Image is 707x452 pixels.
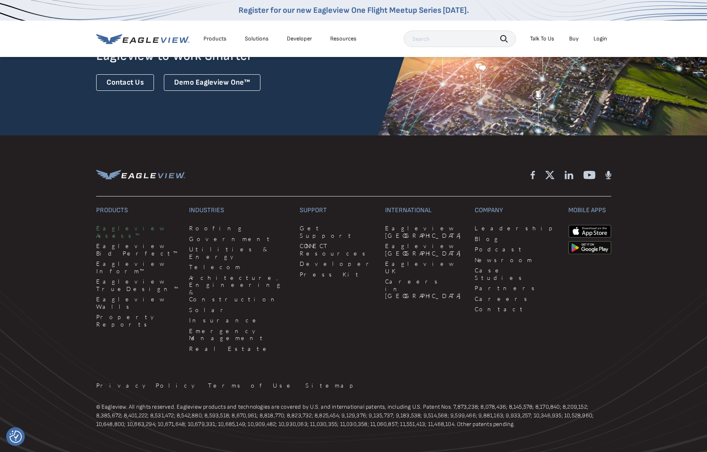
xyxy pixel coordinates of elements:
[385,260,465,275] a: Eagleview UK
[568,225,611,238] img: apple-app-store.png
[189,327,290,342] a: Emergency Management
[569,35,579,43] a: Buy
[568,241,611,254] img: google-play-store_b9643a.png
[300,206,375,215] h3: Support
[96,313,180,328] a: Property Reports
[385,225,465,239] a: Eagleview [GEOGRAPHIC_DATA]
[189,235,290,243] a: Government
[475,225,558,232] a: Leadership
[385,278,465,300] a: Careers in [GEOGRAPHIC_DATA]
[189,345,290,353] a: Real Estate
[385,206,465,215] h3: International
[475,305,558,313] a: Contact
[96,382,198,389] a: Privacy Policy
[189,263,290,271] a: Telecom
[203,35,227,43] div: Products
[96,74,154,91] a: Contact Us
[245,35,269,43] div: Solutions
[475,267,558,281] a: Case Studies
[475,246,558,253] a: Podcast
[208,382,296,389] a: Terms of Use
[189,317,290,324] a: Insurance
[189,306,290,314] a: Solar
[300,271,375,278] a: Press Kit
[96,278,180,292] a: Eagleview TrueDesign™
[96,242,180,257] a: Eagleview Bid Perfect™
[287,35,312,43] a: Developer
[330,35,357,43] div: Resources
[300,242,375,257] a: CONNECT Resources
[189,225,290,232] a: Roofing
[300,225,375,239] a: Get Support
[9,431,22,443] button: Consent Preferences
[239,5,469,15] a: Register for our new Eagleview One Flight Meetup Series [DATE].
[385,242,465,257] a: Eagleview [GEOGRAPHIC_DATA]
[189,274,290,303] a: Architecture, Engineering & Construction
[475,256,558,264] a: Newsroom
[96,260,180,275] a: Eagleview Inform™
[189,246,290,260] a: Utilities & Energy
[475,284,558,292] a: Partners
[475,206,558,215] h3: Company
[189,206,290,215] h3: Industries
[404,31,516,47] input: Search
[475,235,558,243] a: Blog
[96,402,611,428] p: © Eagleview. All rights reserved. Eagleview products and technologies are covered by U.S. and int...
[305,382,359,389] a: Sitemap
[9,431,22,443] img: Revisit consent button
[96,296,180,310] a: Eagleview Walls
[475,295,558,303] a: Careers
[530,35,554,43] div: Talk To Us
[300,260,375,267] a: Developer
[594,35,607,43] div: Login
[96,206,180,215] h3: Products
[96,225,180,239] a: Eagleview Assess™
[568,206,611,215] h3: Mobile Apps
[164,74,261,91] div: Demo Eagleview One™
